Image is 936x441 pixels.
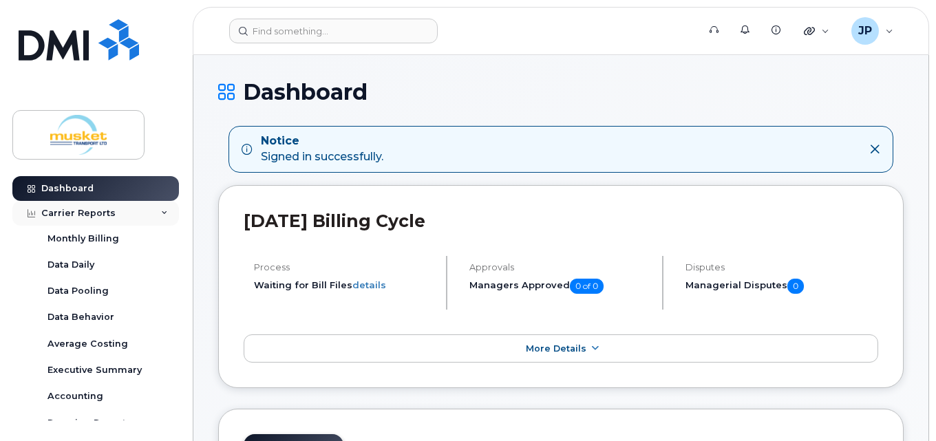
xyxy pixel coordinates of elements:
span: 0 of 0 [570,279,604,294]
div: Signed in successfully. [261,133,383,165]
a: details [352,279,386,290]
h5: Managers Approved [469,279,650,294]
h2: [DATE] Billing Cycle [244,211,878,231]
li: Waiting for Bill Files [254,279,434,292]
span: 0 [787,279,804,294]
h4: Approvals [469,262,650,272]
strong: Notice [261,133,383,149]
h1: Dashboard [218,80,904,104]
h4: Disputes [685,262,878,272]
span: More Details [526,343,586,354]
h4: Process [254,262,434,272]
h5: Managerial Disputes [685,279,878,294]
